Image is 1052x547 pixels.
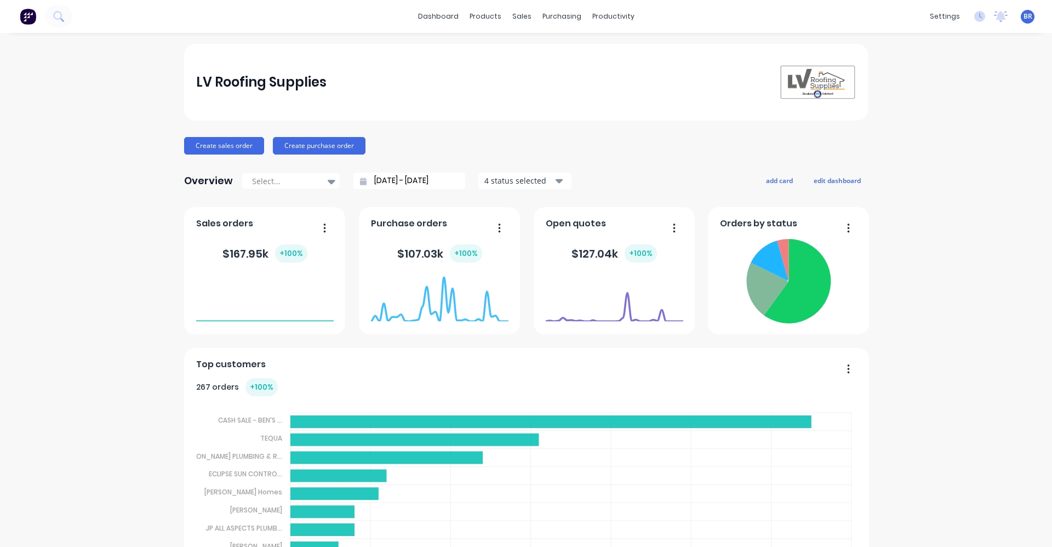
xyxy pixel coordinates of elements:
[464,8,507,25] div: products
[507,8,537,25] div: sales
[397,244,482,263] div: $ 107.03k
[779,65,856,100] img: LV Roofing Supplies
[245,378,278,396] div: + 100 %
[184,137,264,155] button: Create sales order
[546,217,606,230] span: Open quotes
[273,137,365,155] button: Create purchase order
[587,8,640,25] div: productivity
[478,173,571,189] button: 4 status selected
[196,217,253,230] span: Sales orders
[413,8,464,25] a: dashboard
[209,469,282,478] tspan: ECLIPSE SUN CONTRO...
[275,244,307,263] div: + 100 %
[1024,12,1032,21] span: BR
[184,170,233,192] div: Overview
[625,244,657,263] div: + 100 %
[20,8,36,25] img: Factory
[484,175,553,186] div: 4 status selected
[230,505,282,515] tspan: [PERSON_NAME]
[196,378,278,396] div: 267 orders
[371,217,447,230] span: Purchase orders
[759,173,800,187] button: add card
[924,8,965,25] div: settings
[179,451,282,460] tspan: [PERSON_NAME] PLUMBING & R...
[537,8,587,25] div: purchasing
[807,173,868,187] button: edit dashboard
[450,244,482,263] div: + 100 %
[571,244,657,263] div: $ 127.04k
[260,434,282,443] tspan: TEQUA
[218,415,282,425] tspan: CASH SALE - BEN'S ...
[222,244,307,263] div: $ 167.95k
[205,523,282,533] tspan: JP ALL ASPECTS PLUMB...
[196,71,327,93] div: LV Roofing Supplies
[720,217,797,230] span: Orders by status
[204,487,282,497] tspan: [PERSON_NAME] Homes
